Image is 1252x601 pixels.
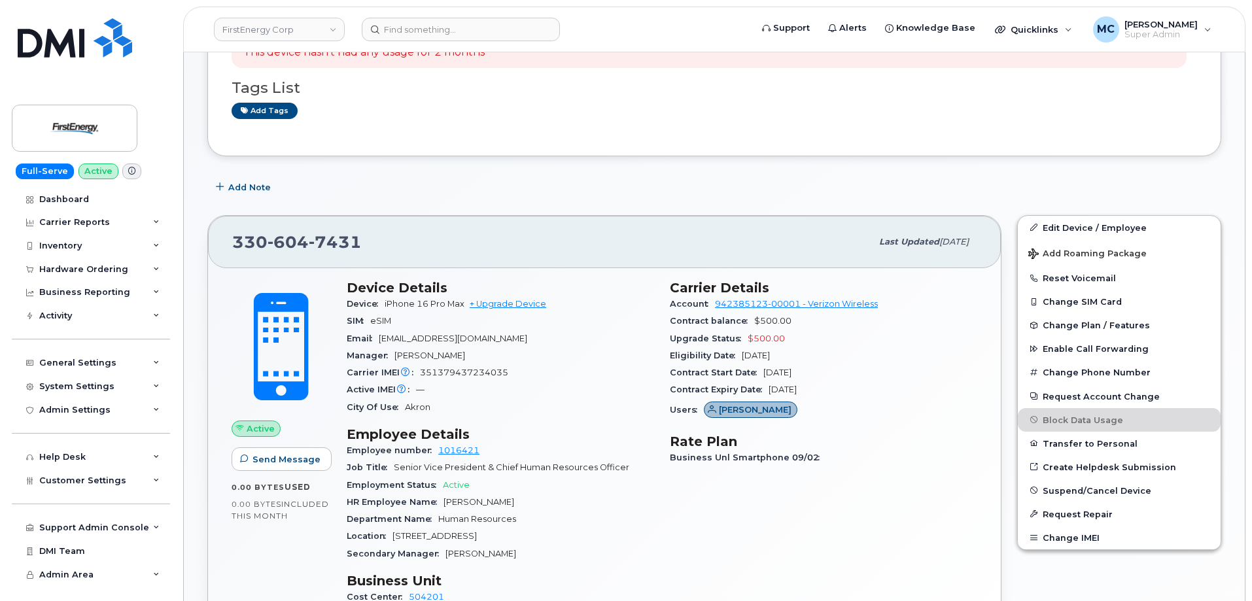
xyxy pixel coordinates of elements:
span: Upgrade Status [670,334,748,343]
span: [PERSON_NAME] [719,404,791,416]
button: Change Plan / Features [1018,313,1221,337]
span: Knowledge Base [896,22,975,35]
a: Add tags [232,103,298,119]
span: HR Employee Name [347,497,443,507]
span: 0.00 Bytes [232,500,281,509]
span: [PERSON_NAME] [394,351,465,360]
span: included this month [232,499,329,521]
button: Transfer to Personal [1018,432,1221,455]
a: Knowledge Base [876,15,984,41]
span: Device [347,299,385,309]
span: Add Note [228,181,271,194]
span: Active [443,480,470,490]
button: Request Repair [1018,502,1221,526]
span: Account [670,299,715,309]
span: Job Title [347,462,394,472]
h3: Device Details [347,280,654,296]
span: Super Admin [1124,29,1198,40]
button: Request Account Change [1018,385,1221,408]
span: 604 [268,232,309,252]
span: eSIM [370,316,391,326]
span: — [416,385,425,394]
span: City Of Use [347,402,405,412]
span: Active [247,422,275,435]
h3: Carrier Details [670,280,977,296]
span: [DATE] [769,385,797,394]
button: Send Message [232,447,332,471]
span: Employee number [347,445,438,455]
span: Employment Status [347,480,443,490]
span: $500.00 [754,316,791,326]
span: 330 [232,232,362,252]
a: Alerts [819,15,876,41]
span: Enable Call Forwarding [1043,344,1149,354]
span: Location [347,531,392,541]
span: used [285,482,311,492]
span: [PERSON_NAME] [443,497,514,507]
h3: Tags List [232,80,1197,96]
button: Reset Voicemail [1018,266,1221,290]
div: Quicklinks [986,16,1081,43]
a: Edit Device / Employee [1018,216,1221,239]
span: [PERSON_NAME] [1124,19,1198,29]
span: Support [773,22,810,35]
span: Email [347,334,379,343]
h3: Rate Plan [670,434,977,449]
span: Add Roaming Package [1028,249,1147,261]
a: FirstEnergy Corp [214,18,345,41]
span: Senior Vice President & Chief Human Resources Officer [394,462,629,472]
a: + Upgrade Device [470,299,546,309]
a: [PERSON_NAME] [704,405,797,415]
span: Users [670,405,704,415]
span: Send Message [252,453,321,466]
input: Find something... [362,18,560,41]
span: MC [1097,22,1115,37]
button: Suspend/Cancel Device [1018,479,1221,502]
span: Contract balance [670,316,754,326]
span: Human Resources [438,514,516,524]
span: iPhone 16 Pro Max [385,299,464,309]
button: Add Note [207,176,282,199]
span: Eligibility Date [670,351,742,360]
span: Suspend/Cancel Device [1043,485,1151,495]
button: Block Data Usage [1018,408,1221,432]
button: Change Phone Number [1018,360,1221,384]
span: Manager [347,351,394,360]
span: 0.00 Bytes [232,483,285,492]
span: Contract Expiry Date [670,385,769,394]
span: Alerts [839,22,867,35]
span: [PERSON_NAME] [445,549,516,558]
span: [DATE] [742,351,770,360]
span: 351379437234035 [420,368,508,377]
h3: Employee Details [347,426,654,442]
span: Quicklinks [1011,24,1058,35]
span: Active IMEI [347,385,416,394]
a: 942385123-00001 - Verizon Wireless [715,299,878,309]
span: Department Name [347,514,438,524]
span: SIM [347,316,370,326]
button: Add Roaming Package [1018,239,1221,266]
div: Marty Courter [1084,16,1221,43]
span: Last updated [879,237,939,247]
iframe: Messenger Launcher [1195,544,1242,591]
h3: Business Unit [347,573,654,589]
a: Create Helpdesk Submission [1018,455,1221,479]
span: [DATE] [763,368,791,377]
span: 7431 [309,232,362,252]
span: Carrier IMEI [347,368,420,377]
span: [STREET_ADDRESS] [392,531,477,541]
span: Secondary Manager [347,549,445,558]
button: Change SIM Card [1018,290,1221,313]
button: Enable Call Forwarding [1018,337,1221,360]
a: Support [753,15,819,41]
p: This device hasn't had any usage for 2 months [243,45,485,60]
span: $500.00 [748,334,785,343]
span: Contract Start Date [670,368,763,377]
span: [EMAIL_ADDRESS][DOMAIN_NAME] [379,334,527,343]
button: Change IMEI [1018,526,1221,549]
span: Business Unl Smartphone 09/02 [670,453,826,462]
span: [DATE] [939,237,969,247]
span: Change Plan / Features [1043,320,1150,330]
span: Akron [405,402,430,412]
a: 1016421 [438,445,479,455]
